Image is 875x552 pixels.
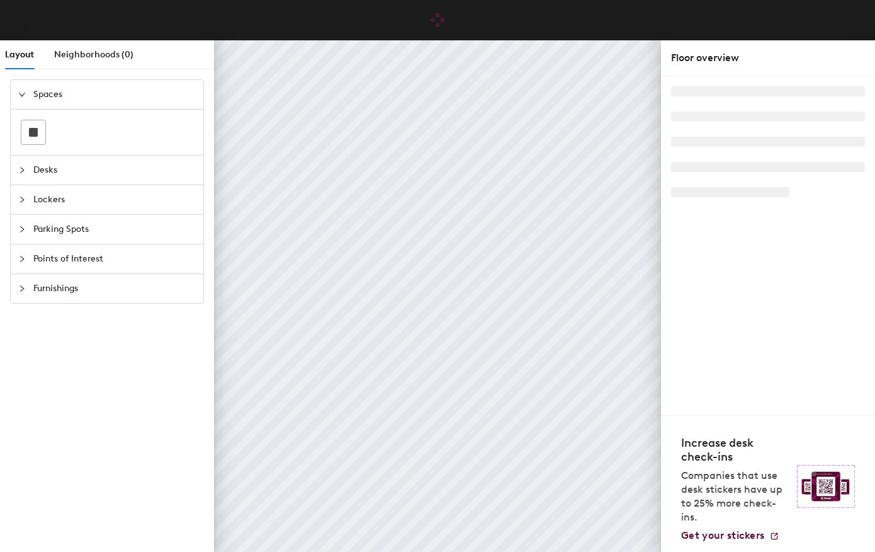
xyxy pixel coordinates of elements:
div: Floor overview [671,50,865,66]
a: Get your stickers [681,529,779,542]
span: collapsed [18,255,26,263]
span: Furnishings [33,274,196,303]
span: Lockers [33,185,196,214]
span: Parking Spots [33,215,196,244]
span: Get your stickers [681,529,764,541]
span: collapsed [18,285,26,292]
span: expanded [18,91,26,98]
span: Layout [5,49,34,60]
span: collapsed [18,166,26,174]
span: collapsed [18,226,26,233]
h4: Increase desk check-ins [681,436,789,464]
img: Sticker logo [797,465,855,508]
span: Spaces [33,80,196,109]
span: Points of Interest [33,244,196,273]
span: collapsed [18,196,26,204]
span: Desks [33,156,196,185]
p: Companies that use desk stickers have up to 25% more check-ins. [681,469,789,524]
span: Neighborhoods (0) [54,49,133,60]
